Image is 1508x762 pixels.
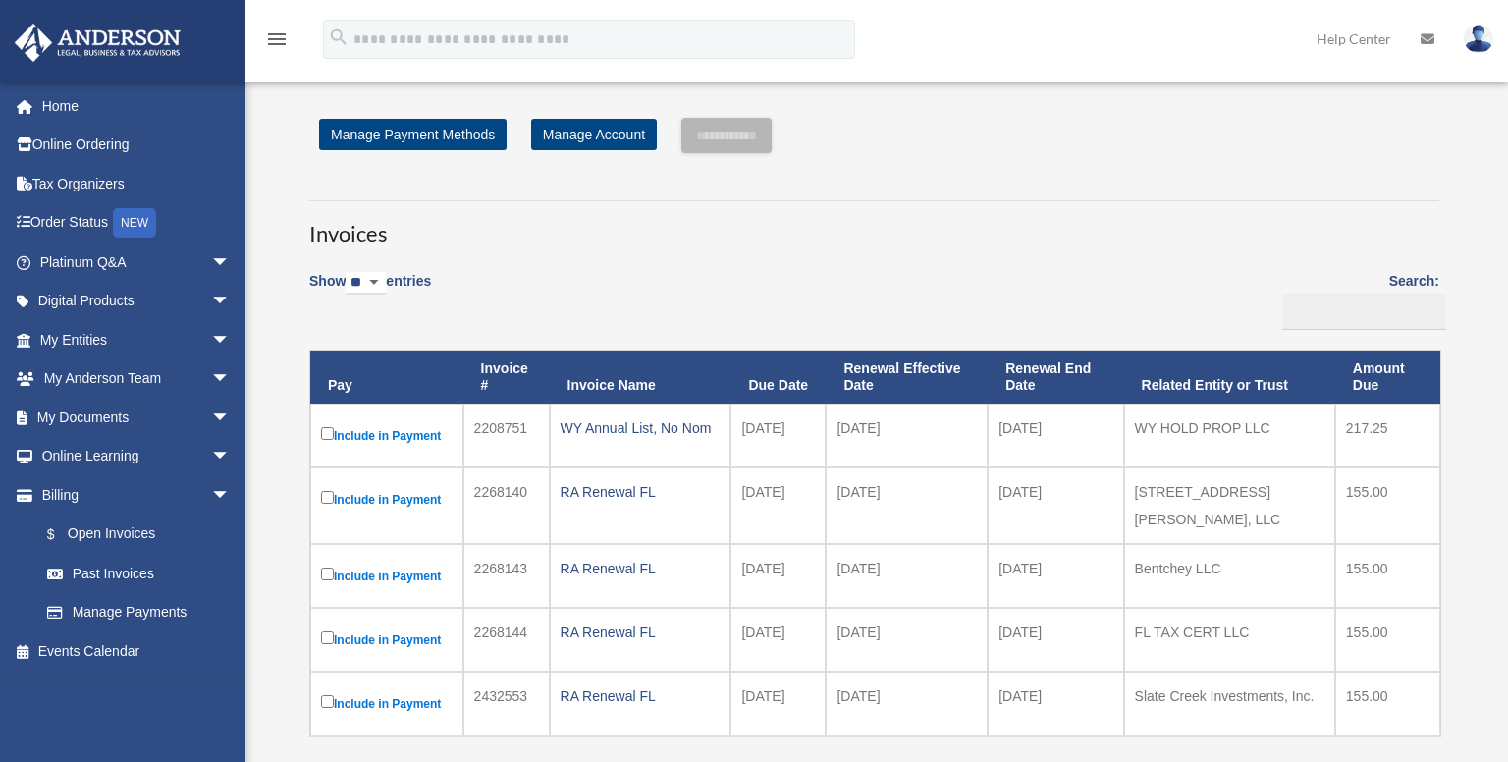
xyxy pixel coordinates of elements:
td: 2268144 [463,608,550,672]
td: 155.00 [1335,544,1440,608]
input: Include in Payment [321,427,334,440]
a: Online Ordering [14,126,260,165]
h3: Invoices [309,200,1439,249]
a: Past Invoices [27,554,250,593]
a: Home [14,86,260,126]
th: Renewal End Date: activate to sort column ascending [988,351,1123,404]
input: Include in Payment [321,695,334,708]
div: RA Renewal FL [561,478,721,506]
a: Billingarrow_drop_down [14,475,250,515]
td: [DATE] [826,404,988,467]
td: [DATE] [730,608,826,672]
td: 2268140 [463,467,550,544]
a: menu [265,34,289,51]
th: Renewal Effective Date: activate to sort column ascending [826,351,988,404]
td: FL TAX CERT LLC [1124,608,1335,672]
span: arrow_drop_down [211,359,250,400]
td: [DATE] [988,608,1123,672]
input: Include in Payment [321,491,334,504]
a: Manage Payment Methods [319,119,507,150]
td: 155.00 [1335,467,1440,544]
label: Show entries [309,269,431,314]
td: [DATE] [988,544,1123,608]
input: Search: [1282,294,1446,331]
input: Include in Payment [321,568,334,580]
a: Tax Organizers [14,164,260,203]
th: Invoice #: activate to sort column ascending [463,351,550,404]
span: arrow_drop_down [211,243,250,283]
div: RA Renewal FL [561,682,721,710]
a: Order StatusNEW [14,203,260,244]
span: arrow_drop_down [211,475,250,516]
a: Online Learningarrow_drop_down [14,437,260,476]
label: Include in Payment [321,564,453,588]
td: [DATE] [826,467,988,544]
td: 2208751 [463,404,550,467]
td: 2268143 [463,544,550,608]
select: Showentries [346,272,386,295]
th: Pay: activate to sort column descending [310,351,463,404]
a: Platinum Q&Aarrow_drop_down [14,243,260,282]
div: RA Renewal FL [561,555,721,582]
a: Manage Account [531,119,657,150]
i: menu [265,27,289,51]
div: RA Renewal FL [561,619,721,646]
img: User Pic [1464,25,1493,53]
label: Include in Payment [321,691,453,716]
label: Include in Payment [321,627,453,652]
span: $ [58,522,68,547]
div: NEW [113,208,156,238]
td: [DATE] [730,404,826,467]
td: 155.00 [1335,608,1440,672]
th: Due Date: activate to sort column ascending [730,351,826,404]
span: arrow_drop_down [211,320,250,360]
td: [DATE] [826,672,988,735]
td: [DATE] [730,672,826,735]
span: arrow_drop_down [211,437,250,477]
img: Anderson Advisors Platinum Portal [9,24,187,62]
td: 217.25 [1335,404,1440,467]
label: Include in Payment [321,423,453,448]
th: Invoice Name: activate to sort column ascending [550,351,731,404]
td: Slate Creek Investments, Inc. [1124,672,1335,735]
a: My Entitiesarrow_drop_down [14,320,260,359]
th: Amount Due: activate to sort column ascending [1335,351,1440,404]
label: Include in Payment [321,487,453,512]
a: Events Calendar [14,631,260,671]
td: [DATE] [988,672,1123,735]
a: Manage Payments [27,593,250,632]
a: My Documentsarrow_drop_down [14,398,260,437]
a: My Anderson Teamarrow_drop_down [14,359,260,399]
span: arrow_drop_down [211,282,250,322]
td: [DATE] [826,608,988,672]
td: [DATE] [988,467,1123,544]
td: [DATE] [988,404,1123,467]
td: 155.00 [1335,672,1440,735]
label: Search: [1275,269,1439,330]
th: Related Entity or Trust: activate to sort column ascending [1124,351,1335,404]
td: 2432553 [463,672,550,735]
a: $Open Invoices [27,515,241,555]
td: Bentchey LLC [1124,544,1335,608]
td: [DATE] [826,544,988,608]
td: [DATE] [730,544,826,608]
input: Include in Payment [321,631,334,644]
a: Digital Productsarrow_drop_down [14,282,260,321]
i: search [328,27,350,48]
td: [DATE] [730,467,826,544]
td: WY HOLD PROP LLC [1124,404,1335,467]
td: [STREET_ADDRESS][PERSON_NAME], LLC [1124,467,1335,544]
div: WY Annual List, No Nom [561,414,721,442]
span: arrow_drop_down [211,398,250,438]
